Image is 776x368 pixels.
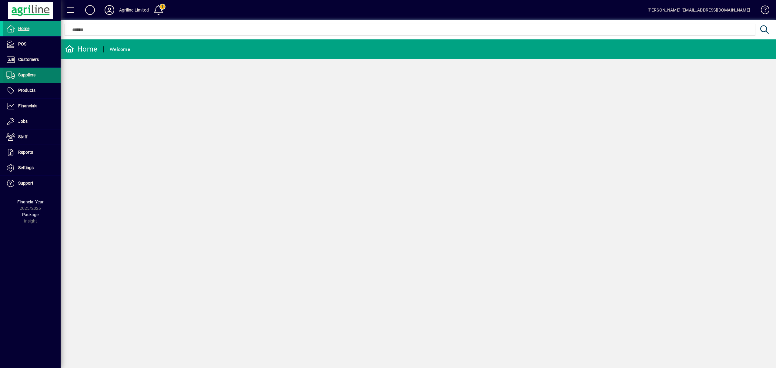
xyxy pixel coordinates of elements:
[18,42,26,46] span: POS
[18,150,33,155] span: Reports
[110,45,130,54] div: Welcome
[18,119,28,124] span: Jobs
[3,83,61,98] a: Products
[3,114,61,129] a: Jobs
[100,5,119,15] button: Profile
[647,5,750,15] div: [PERSON_NAME] [EMAIL_ADDRESS][DOMAIN_NAME]
[3,99,61,114] a: Financials
[3,129,61,145] a: Staff
[18,26,29,31] span: Home
[22,212,38,217] span: Package
[756,1,768,21] a: Knowledge Base
[3,160,61,176] a: Settings
[3,52,61,67] a: Customers
[65,44,97,54] div: Home
[80,5,100,15] button: Add
[18,181,33,186] span: Support
[3,68,61,83] a: Suppliers
[18,57,39,62] span: Customers
[17,199,44,204] span: Financial Year
[18,134,28,139] span: Staff
[3,37,61,52] a: POS
[3,145,61,160] a: Reports
[18,103,37,108] span: Financials
[18,72,35,77] span: Suppliers
[119,5,149,15] div: Agriline Limited
[3,176,61,191] a: Support
[18,165,34,170] span: Settings
[18,88,35,93] span: Products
